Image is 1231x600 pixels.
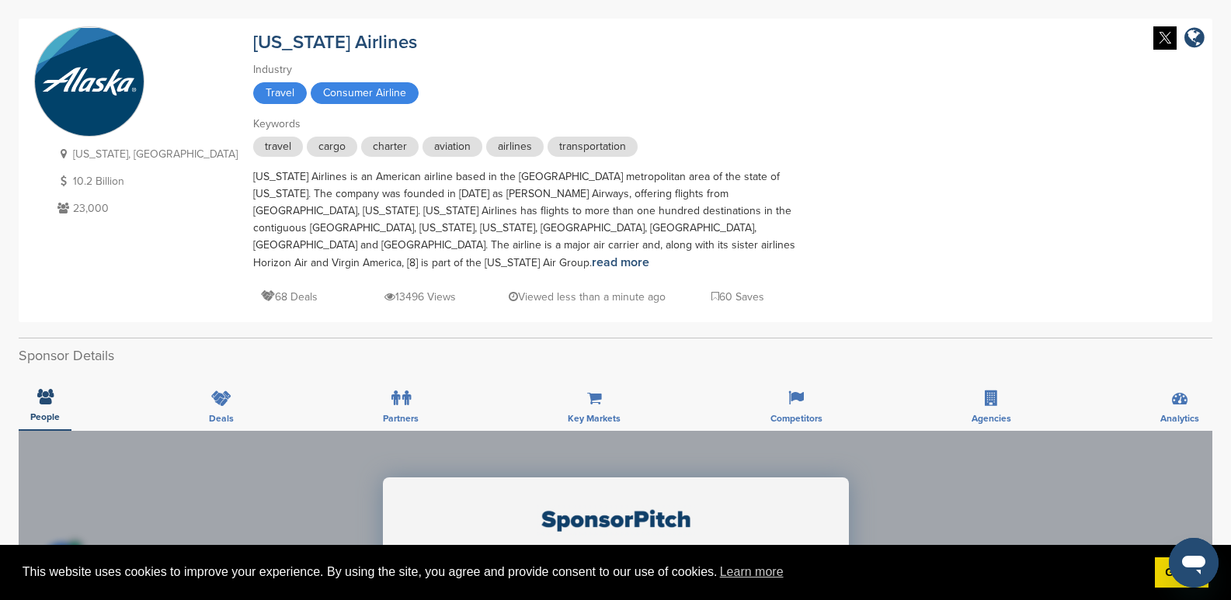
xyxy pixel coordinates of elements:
span: Travel [253,82,307,104]
span: Consumer Airline [311,82,419,104]
span: charter [361,137,419,157]
p: Viewed less than a minute ago [509,287,666,307]
span: Deals [209,414,234,423]
p: [US_STATE], [GEOGRAPHIC_DATA] [54,144,238,164]
span: Analytics [1160,414,1199,423]
p: 23,000 [54,199,238,218]
div: Industry [253,61,797,78]
span: People [30,412,60,421]
span: Partners [383,414,419,423]
a: company link [1184,26,1205,52]
img: Sponsorpitch & Alaska Airlines [35,28,144,137]
span: aviation [423,137,482,157]
span: airlines [486,137,544,157]
span: transportation [548,137,638,157]
span: Competitors [770,414,822,423]
iframe: Button to launch messaging window [1169,538,1219,588]
p: 13496 Views [384,287,456,307]
span: cargo [307,137,357,157]
p: 60 Saves [711,287,764,307]
div: Keywords [253,116,797,133]
div: [US_STATE] Airlines is an American airline based in the [GEOGRAPHIC_DATA] metropolitan area of th... [253,168,797,272]
p: 68 Deals [261,287,318,307]
a: dismiss cookie message [1155,557,1208,588]
span: travel [253,137,303,157]
a: learn more about cookies [718,560,786,584]
span: Agencies [972,414,1011,423]
img: Twitter white [1153,26,1177,50]
span: This website uses cookies to improve your experience. By using the site, you agree and provide co... [23,560,1142,584]
h2: Sponsor Details [19,345,1212,366]
a: read more [592,255,649,270]
span: Key Markets [568,414,621,423]
a: [US_STATE] Airlines [253,31,417,54]
p: 10.2 Billion [54,172,238,191]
